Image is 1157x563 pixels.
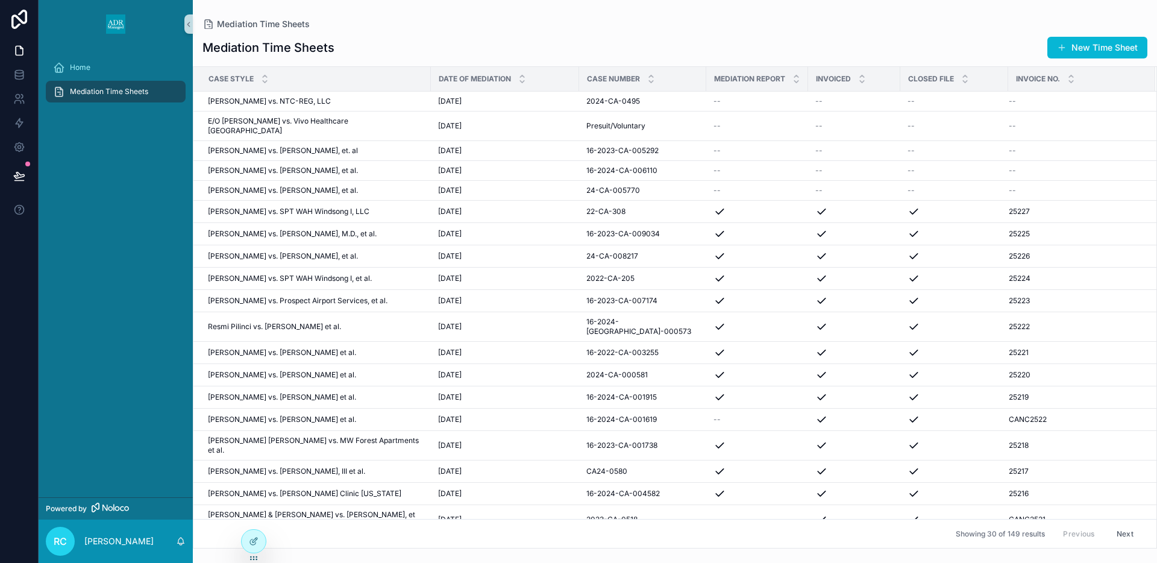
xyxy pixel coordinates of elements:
span: -- [1009,96,1016,106]
a: [DATE] [438,441,572,450]
span: 25223 [1009,296,1030,306]
span: [DATE] [438,229,462,239]
a: [DATE] [438,229,572,239]
span: Date of Mediation [439,74,511,84]
span: 16-2023-CA-009034 [586,229,660,239]
span: 25221 [1009,348,1029,357]
a: [DATE] [438,489,572,499]
a: 24-CA-008217 [586,251,699,261]
span: [DATE] [438,441,462,450]
a: [PERSON_NAME] vs. SPT WAH Windsong I, LLC [208,207,424,216]
span: [PERSON_NAME] vs. [PERSON_NAME], M.D., et al. [208,229,377,239]
a: [PERSON_NAME] vs. [PERSON_NAME], et al. [208,251,424,261]
a: [PERSON_NAME] vs. [PERSON_NAME] et al. [208,415,424,424]
a: [DATE] [438,166,572,175]
a: -- [815,146,893,156]
a: [DATE] [438,467,572,476]
a: 2023-CA-0518 [586,515,699,524]
a: [PERSON_NAME] vs. NTC-REG, LLC [208,96,424,106]
a: [PERSON_NAME] vs. [PERSON_NAME] et al. [208,370,424,380]
a: CANC2521 [1009,515,1141,524]
span: -- [815,121,823,131]
a: -- [908,96,1001,106]
a: 25219 [1009,392,1141,402]
span: [PERSON_NAME] vs. Prospect Airport Services, et al. [208,296,387,306]
span: Powered by [46,504,87,514]
a: -- [908,121,1001,131]
a: [DATE] [438,515,572,524]
a: -- [1009,146,1141,156]
a: -- [713,415,801,424]
span: 25219 [1009,392,1029,402]
a: 25217 [1009,467,1141,476]
a: [PERSON_NAME] vs. Prospect Airport Services, et al. [208,296,424,306]
span: E/O [PERSON_NAME] vs. Vivo Healthcare [GEOGRAPHIC_DATA] [208,116,424,136]
span: 24-CA-008217 [586,251,638,261]
a: 16-2024-CA-004582 [586,489,699,499]
span: [DATE] [438,370,462,380]
a: -- [1009,121,1141,131]
span: Case Number [587,74,640,84]
a: [DATE] [438,186,572,195]
span: 2024-CA-000581 [586,370,648,380]
span: -- [908,121,915,131]
span: [DATE] [438,296,462,306]
button: New Time Sheet [1047,37,1147,58]
a: -- [713,121,801,131]
span: [DATE] [438,207,462,216]
span: Mediation Report [714,74,785,84]
span: [DATE] [438,392,462,402]
a: 25226 [1009,251,1141,261]
a: -- [908,166,1001,175]
a: [PERSON_NAME] vs. [PERSON_NAME], et al. [208,166,424,175]
span: [PERSON_NAME] vs. NTC-REG, LLC [208,96,331,106]
span: 16-2022-CA-003255 [586,348,659,357]
a: -- [908,146,1001,156]
a: 25218 [1009,441,1141,450]
a: -- [1009,186,1141,195]
a: -- [815,166,893,175]
a: -- [1009,166,1141,175]
a: Mediation Time Sheets [46,81,186,102]
span: [PERSON_NAME] & [PERSON_NAME] vs. [PERSON_NAME], et al. [208,510,424,529]
h1: Mediation Time Sheets [202,39,334,56]
span: [DATE] [438,186,462,195]
span: Showing 30 of 149 results [956,529,1045,539]
a: 25221 [1009,348,1141,357]
a: CA24-0580 [586,467,699,476]
div: scrollable content [39,48,193,118]
span: 25224 [1009,274,1030,283]
span: 16-2024-CA-001619 [586,415,657,424]
span: [PERSON_NAME] vs. [PERSON_NAME] et al. [208,415,356,424]
span: [PERSON_NAME] vs. SPT WAH Windsong I, LLC [208,207,369,216]
span: [DATE] [438,515,462,524]
span: CANC2522 [1009,415,1047,424]
span: -- [713,415,721,424]
a: -- [713,186,801,195]
span: -- [1009,146,1016,156]
a: [DATE] [438,251,572,261]
span: 25222 [1009,322,1030,332]
p: [PERSON_NAME] [84,535,154,547]
a: -- [908,186,1001,195]
a: -- [713,96,801,106]
span: -- [713,515,721,524]
a: -- [815,121,893,131]
span: 16-2023-CA-007174 [586,296,657,306]
a: 2024-CA-0495 [586,96,699,106]
a: [PERSON_NAME] vs. [PERSON_NAME], et. al [208,146,424,156]
a: [PERSON_NAME] vs. [PERSON_NAME], III et al. [208,467,424,476]
a: 16-2024-CA-001619 [586,415,699,424]
span: 2022-CA-205 [586,274,635,283]
span: 16-2024-[GEOGRAPHIC_DATA]-000573 [586,317,699,336]
span: Invoiced [816,74,851,84]
span: 25226 [1009,251,1030,261]
span: [DATE] [438,121,462,131]
span: Home [70,63,90,72]
a: 25222 [1009,322,1141,332]
a: [DATE] [438,415,572,424]
span: [PERSON_NAME] vs. [PERSON_NAME], et al. [208,166,358,175]
a: -- [815,96,893,106]
span: Resmi Pilinci vs. [PERSON_NAME] et al. [208,322,341,332]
